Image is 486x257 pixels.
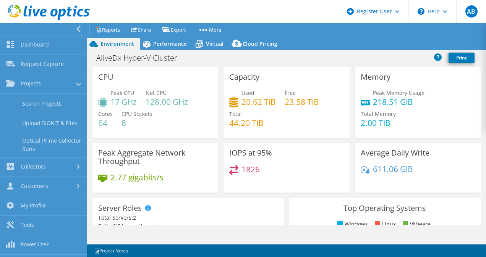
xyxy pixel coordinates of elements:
[146,89,167,96] span: Net CPU
[153,40,187,47] span: Performance
[449,53,475,63] a: Print
[110,173,164,182] h4: 2.77 gigabits/s
[113,222,116,230] span: 6
[373,98,424,106] h4: 218.51 GiB
[361,149,429,157] h3: Average Daily Write
[285,98,319,106] h4: 23.58 TiB
[98,110,113,117] span: Cores
[418,8,424,15] svg: \n
[98,119,113,127] h4: 64
[241,98,276,106] h4: 20.62 TiB
[229,73,259,81] h3: Capacity
[146,98,188,106] h4: 128.00 GHz
[373,165,413,173] h4: 611.06 GiB
[110,98,137,106] h4: 17 GHz
[98,73,113,81] h3: CPU
[373,89,424,96] span: Peak Memory Usage
[122,119,152,127] h4: 8
[89,246,133,255] a: Project Notes
[229,149,272,157] h3: IOPS at 95%
[98,204,142,212] h3: Server Roles
[98,149,212,165] h3: Peak Aggregate Network Throughput
[465,5,478,18] span: AB
[206,40,224,47] span: Virtual
[98,222,278,230] div: Ratio: VMs per Hypervisor
[157,24,192,35] a: Export
[229,110,242,117] span: Total
[100,40,134,47] span: Environment
[122,110,152,117] span: CPU Sockets
[93,54,189,62] h1: AliveDx Hyper-V Cluster
[401,220,431,228] li: VMware
[229,119,264,127] h4: 44.20 TiB
[335,220,368,228] li: Windows
[192,24,227,35] a: More
[285,89,296,96] span: Free
[361,73,390,81] h3: Memory
[133,214,136,221] span: 2
[126,24,157,35] a: Share
[373,220,396,228] li: Linux
[89,24,126,35] a: Reports
[361,110,396,117] span: Total Memory
[241,165,260,173] h4: 1826
[98,214,188,222] div: Total Servers:
[361,119,396,127] h4: 2.00 TiB
[295,204,475,212] h3: Top Operating Systems
[241,89,254,96] span: Used
[110,89,134,96] span: Peak CPU
[243,40,277,47] span: Cloud Pricing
